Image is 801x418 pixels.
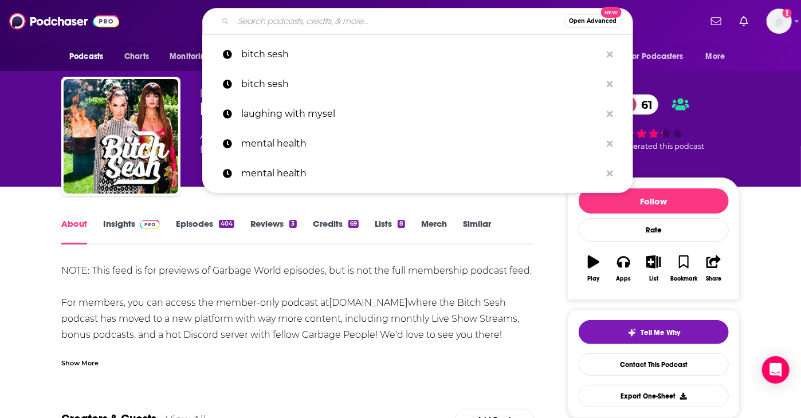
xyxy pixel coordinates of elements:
[200,143,530,157] span: featuring
[241,129,601,159] p: mental health
[783,9,792,18] svg: Add a profile image
[313,218,359,245] a: Credits69
[639,248,669,289] button: List
[202,129,633,159] a: mental health
[579,320,729,344] button: tell me why sparkleTell Me Why
[64,79,178,194] img: Bitch Sesh: Non-Member Feed
[699,248,729,289] button: Share
[202,69,633,99] a: bitch sesh
[170,49,210,65] span: Monitoring
[202,8,633,34] div: Search podcasts, credits, & more...
[463,218,491,245] a: Similar
[630,94,658,115] span: 61
[641,328,681,337] span: Tell Me Why
[762,356,790,384] div: Open Intercom Messenger
[608,248,638,289] button: Apps
[570,18,617,24] span: Open Advanced
[9,10,119,32] img: Podchaser - Follow, Share and Rate Podcasts
[629,49,684,65] span: For Podcasters
[61,46,118,68] button: open menu
[579,385,729,407] button: Export One-Sheet
[103,218,160,245] a: InsightsPodchaser Pro
[234,12,564,30] input: Search podcasts, credits, & more...
[289,220,296,228] div: 3
[200,87,471,98] span: [PERSON_NAME] and [PERSON_NAME]'s Garbage World
[579,188,729,214] button: Follow
[375,218,405,245] a: Lists8
[698,46,740,68] button: open menu
[250,218,296,245] a: Reviews3
[241,40,601,69] p: bitch sesh
[564,14,622,28] button: Open AdvancedNew
[706,11,726,31] a: Show notifications dropdown
[618,94,658,115] a: 61
[329,297,408,308] a: [DOMAIN_NAME]
[421,218,447,245] a: Merch
[176,218,234,245] a: Episodes404
[627,328,637,337] img: tell me why sparkle
[124,49,149,65] span: Charts
[348,220,359,228] div: 69
[202,159,633,188] a: mental health
[202,40,633,69] a: bitch sesh
[117,46,156,68] a: Charts
[588,275,600,282] div: Play
[579,248,608,289] button: Play
[669,248,698,289] button: Bookmark
[601,7,622,18] span: New
[706,275,721,282] div: Share
[200,129,530,157] div: A podcast
[735,11,753,31] a: Show notifications dropdown
[241,69,601,99] p: bitch sesh
[767,9,792,34] span: Logged in as dmessina
[61,218,87,245] a: About
[398,220,405,228] div: 8
[706,49,725,65] span: More
[579,353,729,376] a: Contact This Podcast
[767,9,792,34] button: Show profile menu
[767,9,792,34] img: User Profile
[638,142,705,151] span: rated this podcast
[649,275,658,282] div: List
[162,46,225,68] button: open menu
[219,220,234,228] div: 404
[670,275,697,282] div: Bookmark
[202,99,633,129] a: laughing with mysel
[69,49,103,65] span: Podcasts
[579,218,729,242] div: Rate
[621,46,700,68] button: open menu
[140,220,160,229] img: Podchaser Pro
[241,99,601,129] p: laughing with mysel
[568,87,740,158] div: 61 8 peoplerated this podcast
[241,159,601,188] p: mental health
[617,275,631,282] div: Apps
